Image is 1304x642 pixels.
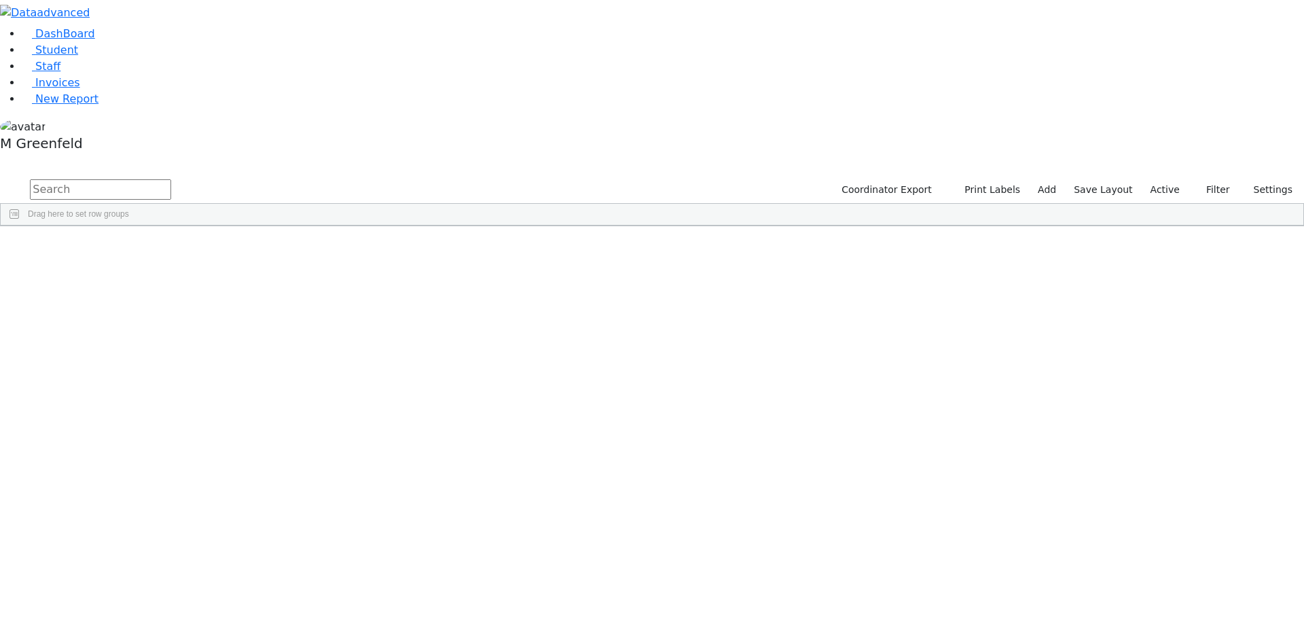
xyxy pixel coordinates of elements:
[30,179,171,200] input: Search
[35,92,98,105] span: New Report
[22,92,98,105] a: New Report
[35,27,95,40] span: DashBoard
[35,76,80,89] span: Invoices
[949,179,1026,200] button: Print Labels
[22,76,80,89] a: Invoices
[28,209,129,219] span: Drag here to set row groups
[22,27,95,40] a: DashBoard
[22,43,78,56] a: Student
[1032,179,1062,200] a: Add
[35,43,78,56] span: Student
[1236,179,1299,200] button: Settings
[35,60,60,73] span: Staff
[22,60,60,73] a: Staff
[1144,179,1186,200] label: Active
[1068,179,1138,200] button: Save Layout
[1189,179,1236,200] button: Filter
[833,179,938,200] button: Coordinator Export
